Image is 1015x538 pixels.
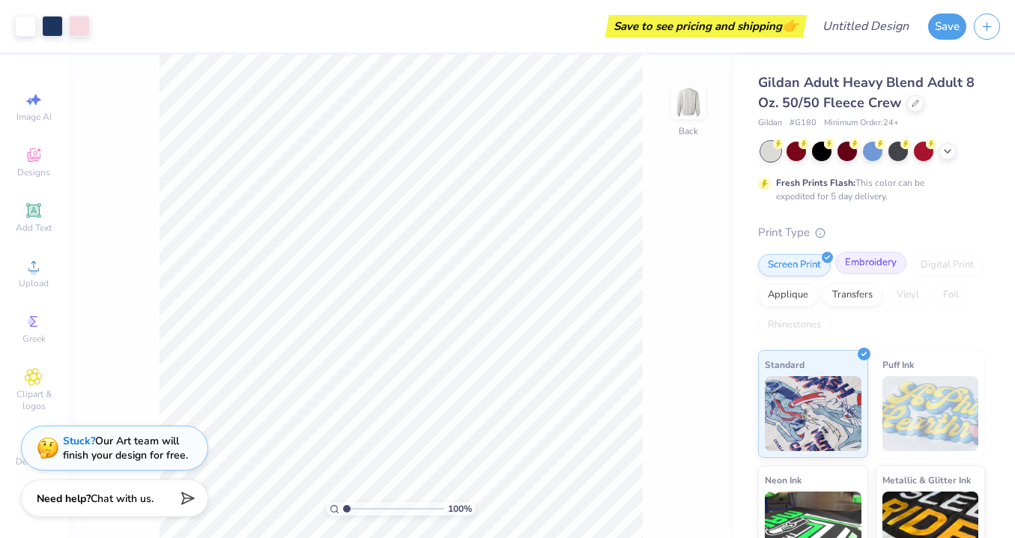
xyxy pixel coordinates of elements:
img: Back [673,87,703,117]
div: Applique [758,284,818,306]
span: Chat with us. [91,492,154,506]
div: Digital Print [911,254,984,276]
span: Metallic & Glitter Ink [882,472,971,488]
span: Minimum Order: 24 + [824,117,899,130]
div: Back [679,124,698,138]
span: Decorate [16,456,52,468]
span: # G180 [790,117,816,130]
div: This color can be expedited for 5 day delivery. [776,176,960,203]
span: 👉 [782,16,799,34]
span: Clipart & logos [7,388,60,412]
strong: Fresh Prints Flash: [776,177,855,189]
span: Add Text [16,222,52,234]
img: Puff Ink [882,376,979,451]
span: Designs [17,166,50,178]
div: Screen Print [758,254,831,276]
div: Transfers [822,284,882,306]
span: Image AI [16,111,52,123]
span: Standard [765,357,805,372]
span: Neon Ink [765,472,802,488]
div: Foil [933,284,969,306]
span: Upload [19,277,49,289]
span: Gildan Adult Heavy Blend Adult 8 Oz. 50/50 Fleece Crew [758,73,975,112]
div: Our Art team will finish your design for free. [63,434,188,462]
span: Greek [22,333,46,345]
span: 100 % [448,502,472,516]
button: Save [928,13,966,40]
div: Vinyl [887,284,929,306]
strong: Need help? [37,492,91,506]
div: Save to see pricing and shipping [609,15,803,37]
span: Puff Ink [882,357,914,372]
div: Rhinestones [758,314,831,336]
div: Print Type [758,224,985,241]
input: Untitled Design [811,11,921,41]
span: Gildan [758,117,782,130]
strong: Stuck? [63,434,95,448]
img: Standard [765,376,861,451]
div: Embroidery [835,252,906,274]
